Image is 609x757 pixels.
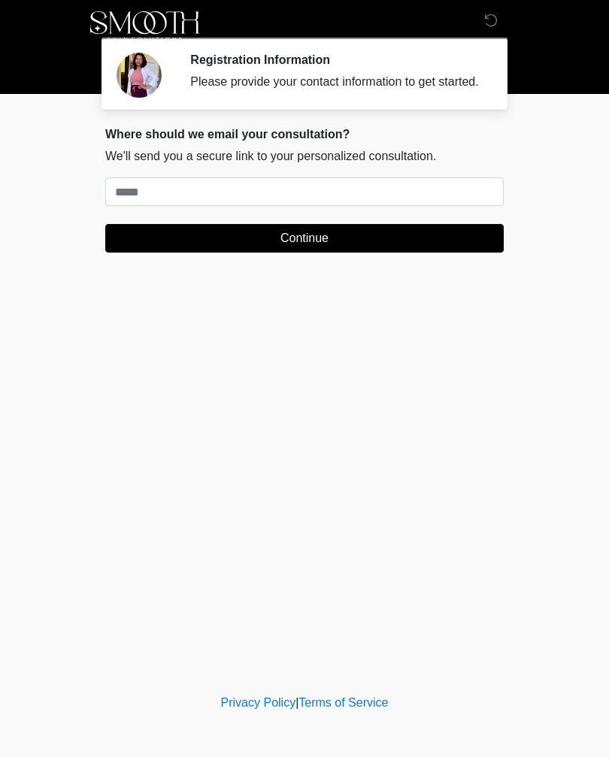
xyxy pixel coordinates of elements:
p: We'll send you a secure link to your personalized consultation. [105,147,504,165]
a: Privacy Policy [221,696,296,709]
img: Agent Avatar [117,53,162,98]
div: Please provide your contact information to get started. [190,73,481,91]
img: Smooth Skin Solutions LLC Logo [90,11,199,41]
button: Continue [105,224,504,253]
h2: Registration Information [190,53,481,67]
a: | [295,696,298,709]
a: Terms of Service [298,696,388,709]
h2: Where should we email your consultation? [105,127,504,141]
